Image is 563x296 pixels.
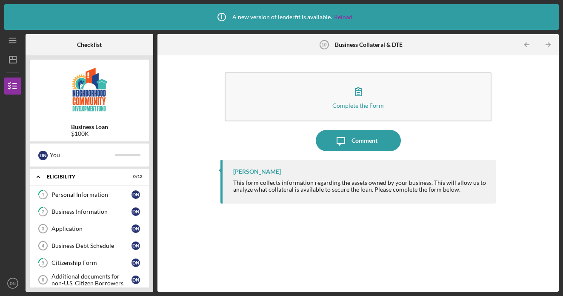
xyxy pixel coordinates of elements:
[51,225,131,232] div: Application
[211,6,352,28] div: A new version of lenderfit is available.
[51,191,131,198] div: Personal Information
[34,254,145,271] a: 5Citizenship FormDN
[51,242,131,249] div: Business Debt Schedule
[131,190,140,199] div: D N
[10,281,16,286] text: DN
[51,259,131,266] div: Citizenship Form
[34,203,145,220] a: 2Business InformationDN
[131,224,140,233] div: D N
[42,192,44,198] tspan: 1
[42,209,44,215] tspan: 2
[51,273,131,287] div: Additional documents for non-U.S. Citizen Borrowers
[71,130,108,137] div: $100K
[332,102,384,109] div: Complete the Form
[334,14,352,20] a: Reload
[42,226,44,231] tspan: 3
[321,42,326,47] tspan: 10
[34,186,145,203] a: 1Personal InformationDN
[4,275,21,292] button: DN
[38,151,48,160] div: D N
[335,41,403,48] b: Business Collateral & DTE
[71,124,108,130] b: Business Loan
[131,276,140,284] div: D N
[34,271,145,288] a: 6Additional documents for non-U.S. Citizen BorrowersDN
[131,259,140,267] div: D N
[34,237,145,254] a: 4Business Debt ScheduleDN
[127,174,143,179] div: 0 / 12
[316,130,401,151] button: Comment
[233,179,487,193] div: This form collects information regarding the assets owned by your business. This will allow us to...
[51,208,131,215] div: Business Information
[352,130,377,151] div: Comment
[233,168,281,175] div: [PERSON_NAME]
[34,220,145,237] a: 3ApplicationDN
[225,72,491,121] button: Complete the Form
[42,260,44,266] tspan: 5
[131,207,140,216] div: D N
[47,174,121,179] div: Eligibility
[42,277,44,282] tspan: 6
[50,148,115,162] div: You
[131,241,140,250] div: D N
[42,243,45,248] tspan: 4
[30,64,149,115] img: Product logo
[77,41,102,48] b: Checklist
